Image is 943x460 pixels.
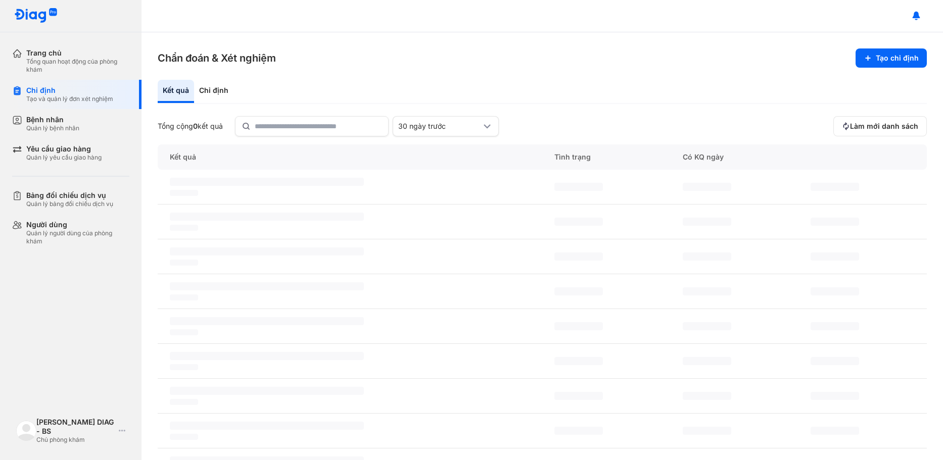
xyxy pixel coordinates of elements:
[36,436,115,444] div: Chủ phòng khám
[856,48,927,68] button: Tạo chỉ định
[850,122,918,131] span: Làm mới danh sách
[554,392,603,400] span: ‌
[833,116,927,136] button: Làm mới danh sách
[170,364,198,370] span: ‌
[170,294,198,300] span: ‌
[170,399,198,405] span: ‌
[683,252,731,261] span: ‌
[170,317,364,325] span: ‌
[542,144,671,170] div: Tình trạng
[170,190,198,196] span: ‌
[170,352,364,360] span: ‌
[26,191,113,200] div: Bảng đối chiếu dịch vụ
[194,80,233,103] div: Chỉ định
[683,357,731,365] span: ‌
[26,220,129,229] div: Người dùng
[26,58,129,74] div: Tổng quan hoạt động của phòng khám
[170,282,364,290] span: ‌
[811,252,859,261] span: ‌
[170,260,198,266] span: ‌
[26,154,102,162] div: Quản lý yêu cầu giao hàng
[170,422,364,430] span: ‌
[170,247,364,255] span: ‌
[811,287,859,295] span: ‌
[158,51,276,65] h3: Chẩn đoán & Xét nghiệm
[554,183,603,191] span: ‌
[683,183,731,191] span: ‌
[16,421,36,441] img: logo
[158,122,223,131] div: Tổng cộng kết quả
[193,122,198,130] span: 0
[158,144,542,170] div: Kết quả
[170,213,364,221] span: ‌
[811,392,859,400] span: ‌
[398,122,481,131] div: 30 ngày trước
[554,322,603,330] span: ‌
[158,80,194,103] div: Kết quả
[26,200,113,208] div: Quản lý bảng đối chiếu dịch vụ
[170,225,198,231] span: ‌
[170,329,198,335] span: ‌
[554,427,603,435] span: ‌
[14,8,58,24] img: logo
[26,95,113,103] div: Tạo và quản lý đơn xét nghiệm
[683,392,731,400] span: ‌
[26,48,129,58] div: Trang chủ
[811,322,859,330] span: ‌
[554,252,603,261] span: ‌
[811,218,859,226] span: ‌
[811,357,859,365] span: ‌
[554,357,603,365] span: ‌
[683,322,731,330] span: ‌
[26,86,113,95] div: Chỉ định
[554,218,603,226] span: ‌
[683,218,731,226] span: ‌
[170,434,198,440] span: ‌
[26,144,102,154] div: Yêu cầu giao hàng
[671,144,799,170] div: Có KQ ngày
[170,387,364,395] span: ‌
[683,427,731,435] span: ‌
[36,418,115,436] div: [PERSON_NAME] DIAG - BS
[26,229,129,245] div: Quản lý người dùng của phòng khám
[683,287,731,295] span: ‌
[811,183,859,191] span: ‌
[811,427,859,435] span: ‌
[26,124,79,132] div: Quản lý bệnh nhân
[554,287,603,295] span: ‌
[170,178,364,186] span: ‌
[26,115,79,124] div: Bệnh nhân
